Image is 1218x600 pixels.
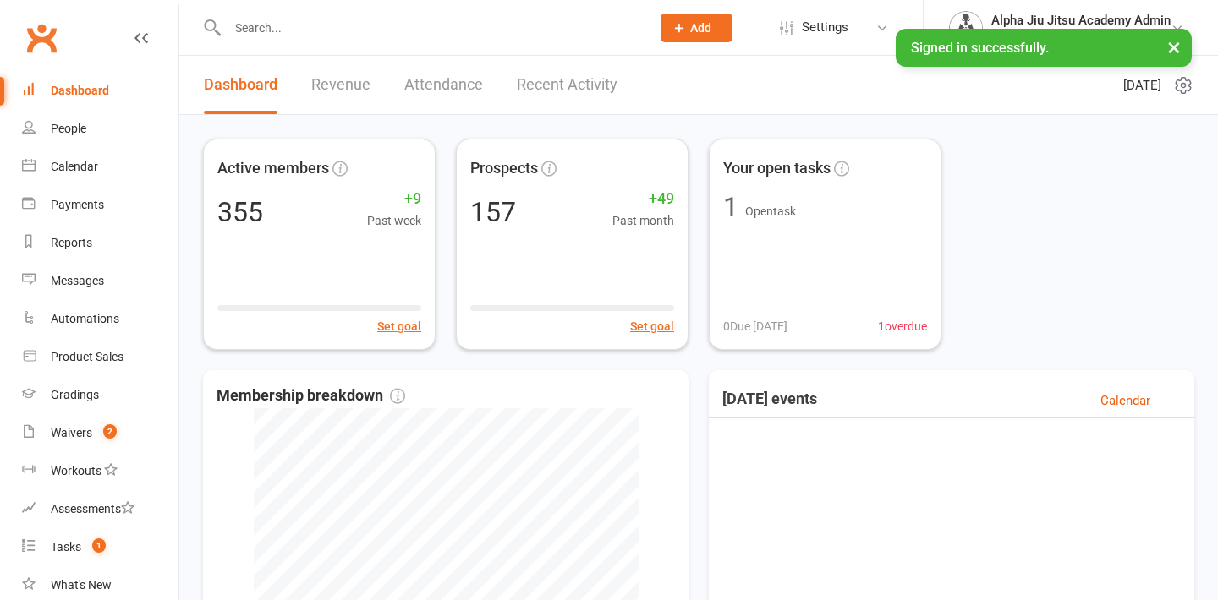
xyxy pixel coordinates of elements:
a: People [22,110,178,148]
button: Add [661,14,732,42]
div: Calendar [51,160,98,173]
div: 157 [470,199,516,226]
span: 0 Due [DATE] [723,317,787,335]
a: Dashboard [22,72,178,110]
div: Automations [51,312,119,325]
a: Attendance [404,56,483,114]
img: thumb_image1751406779.png [949,11,983,45]
a: Calendar [1100,390,1150,411]
button: Set goal [377,317,421,335]
button: × [1159,29,1189,65]
span: 1 [92,538,106,553]
div: Gradings [51,388,99,401]
a: Dashboard [204,56,277,114]
span: Past week [367,211,421,230]
div: Alpha Jiu Jitsu Academy [991,28,1171,43]
a: Payments [22,186,178,224]
a: Workouts [22,452,178,490]
div: Messages [51,274,104,287]
span: Signed in successfully. [911,40,1049,56]
span: Open task [745,205,796,218]
span: +49 [612,187,674,211]
span: Past month [612,211,674,230]
a: Messages [22,262,178,300]
input: Search... [222,16,639,40]
span: 2 [103,424,117,439]
span: Active members [217,156,329,181]
button: Set goal [630,317,674,335]
span: Settings [802,8,848,46]
div: Reports [51,236,92,249]
div: 355 [217,199,263,226]
div: People [51,122,86,135]
span: Prospects [470,156,538,181]
span: Membership breakdown [217,384,405,408]
div: Tasks [51,540,81,554]
span: +9 [367,187,421,211]
div: 1 [723,194,738,221]
a: Revenue [311,56,370,114]
a: Calendar [22,148,178,186]
a: Clubworx [20,17,63,59]
div: Workouts [51,464,101,477]
span: Your open tasks [723,156,831,181]
a: Automations [22,300,178,338]
h3: [DATE] events [722,390,817,411]
a: Reports [22,224,178,262]
a: Recent Activity [517,56,617,114]
a: Assessments [22,490,178,528]
a: Gradings [22,376,178,414]
div: Waivers [51,426,92,439]
a: Product Sales [22,338,178,376]
div: Dashboard [51,84,109,97]
div: Product Sales [51,350,123,363]
div: Assessments [51,502,134,515]
a: Tasks 1 [22,528,178,566]
span: 1 overdue [878,317,927,335]
div: Payments [51,198,104,211]
span: [DATE] [1123,75,1161,95]
span: Add [690,21,711,35]
a: Waivers 2 [22,414,178,452]
div: Alpha Jiu Jitsu Academy Admin [991,13,1171,28]
div: What's New [51,578,112,592]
